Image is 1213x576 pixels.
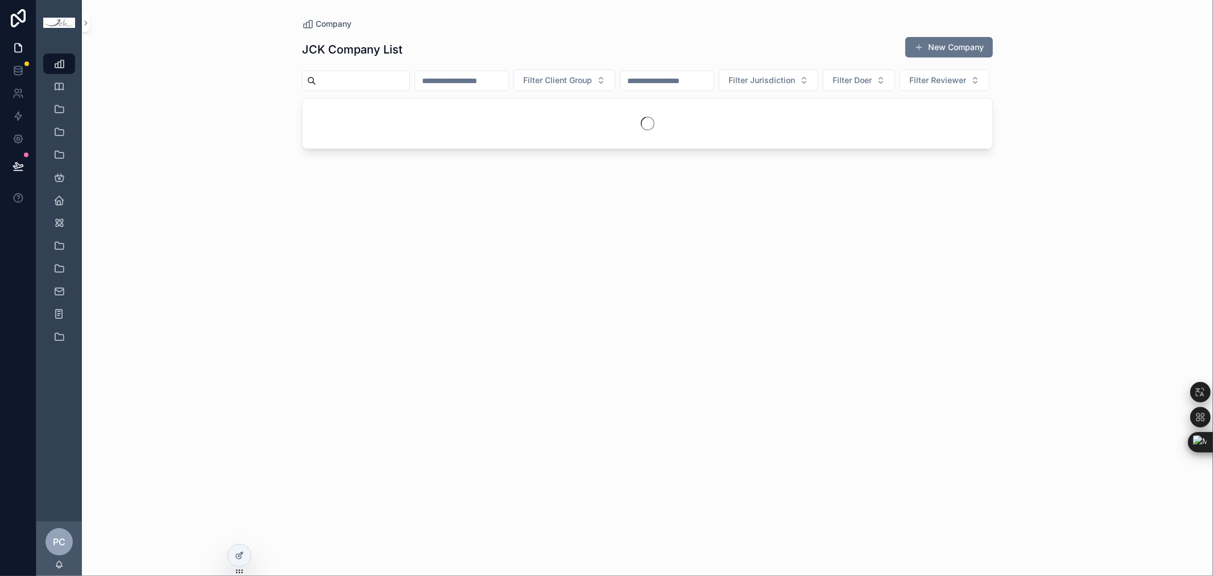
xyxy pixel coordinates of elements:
span: Filter Jurisdiction [728,75,795,86]
span: Company [316,18,351,30]
button: Select Button [900,69,990,91]
h1: JCK Company List [302,42,403,57]
img: App logo [43,18,75,28]
button: Select Button [823,69,895,91]
span: Filter Doer [833,75,872,86]
span: PC [53,535,65,549]
div: scrollable content [36,46,82,362]
span: Filter Client Group [523,75,592,86]
button: Select Button [514,69,615,91]
a: Company [302,18,351,30]
span: Filter Reviewer [909,75,966,86]
button: Select Button [719,69,818,91]
button: New Company [905,37,993,57]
